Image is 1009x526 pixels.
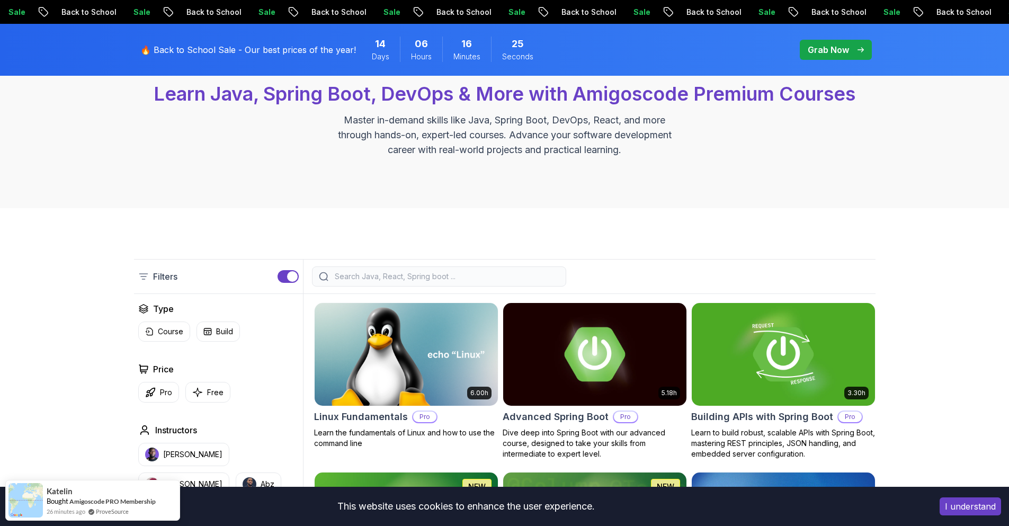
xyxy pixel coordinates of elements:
[419,7,492,17] p: Back to School
[154,82,855,105] span: Learn Java, Spring Boot, DevOps & More with Amigoscode Premium Courses
[372,51,389,62] span: Days
[243,477,256,491] img: instructor img
[44,7,117,17] p: Back to School
[261,479,274,489] p: Abz
[185,382,230,403] button: Free
[47,507,85,516] span: 26 minutes ago
[375,37,386,51] span: 14 Days
[216,326,233,337] p: Build
[153,302,174,315] h2: Type
[153,270,177,283] p: Filters
[617,7,650,17] p: Sale
[140,43,356,56] p: 🔥 Back to School Sale - Our best prices of the year!
[691,409,833,424] h2: Building APIs with Spring Boot
[614,412,637,422] p: Pro
[294,7,367,17] p: Back to School
[158,326,183,337] p: Course
[691,427,876,459] p: Learn to build robust, scalable APIs with Spring Boot, mastering REST principles, JSON handling, ...
[314,302,498,449] a: Linux Fundamentals card6.00hLinux FundamentalsProLearn the fundamentals of Linux and how to use t...
[163,479,222,489] p: [PERSON_NAME]
[847,389,865,397] p: 3.30h
[315,303,498,406] img: Linux Fundamentals card
[453,51,480,62] span: Minutes
[153,363,174,376] h2: Price
[138,443,229,466] button: instructor img[PERSON_NAME]
[138,382,179,403] button: Pro
[867,7,900,17] p: Sale
[503,409,609,424] h2: Advanced Spring Boot
[163,449,222,460] p: [PERSON_NAME]
[96,507,129,516] a: ProveSource
[138,322,190,342] button: Course
[333,271,559,282] input: Search Java, React, Spring boot ...
[468,482,486,492] p: NEW
[197,322,240,342] button: Build
[657,482,674,492] p: NEW
[919,7,992,17] p: Back to School
[461,37,472,51] span: 16 Minutes
[411,51,432,62] span: Hours
[669,7,742,17] p: Back to School
[413,412,436,422] p: Pro
[8,483,43,518] img: provesource social proof notification image
[940,497,1001,515] button: Accept cookies
[691,302,876,459] a: Building APIs with Spring Boot card3.30hBuilding APIs with Spring BootProLearn to build robust, s...
[69,497,156,505] a: Amigoscode PRO Membership
[742,7,775,17] p: Sale
[236,472,281,496] button: instructor imgAbz
[242,7,275,17] p: Sale
[503,303,686,406] img: Advanced Spring Boot card
[367,7,400,17] p: Sale
[838,412,862,422] p: Pro
[415,37,428,51] span: 6 Hours
[470,389,488,397] p: 6.00h
[47,497,68,505] span: Bought
[692,303,875,406] img: Building APIs with Spring Boot card
[502,51,533,62] span: Seconds
[145,448,159,461] img: instructor img
[794,7,867,17] p: Back to School
[117,7,150,17] p: Sale
[512,37,524,51] span: 25 Seconds
[160,387,172,398] p: Pro
[503,427,687,459] p: Dive deep into Spring Boot with our advanced course, designed to take your skills from intermedia...
[47,487,73,496] span: Katelin
[314,427,498,449] p: Learn the fundamentals of Linux and how to use the command line
[8,495,924,518] div: This website uses cookies to enhance the user experience.
[503,302,687,459] a: Advanced Spring Boot card5.18hAdvanced Spring BootProDive deep into Spring Boot with our advanced...
[544,7,617,17] p: Back to School
[138,472,229,496] button: instructor img[PERSON_NAME]
[327,113,683,157] p: Master in-demand skills like Java, Spring Boot, DevOps, React, and more through hands-on, expert-...
[662,389,677,397] p: 5.18h
[207,387,224,398] p: Free
[314,409,408,424] h2: Linux Fundamentals
[155,424,197,436] h2: Instructors
[808,43,849,56] p: Grab Now
[492,7,525,17] p: Sale
[145,477,159,491] img: instructor img
[169,7,242,17] p: Back to School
